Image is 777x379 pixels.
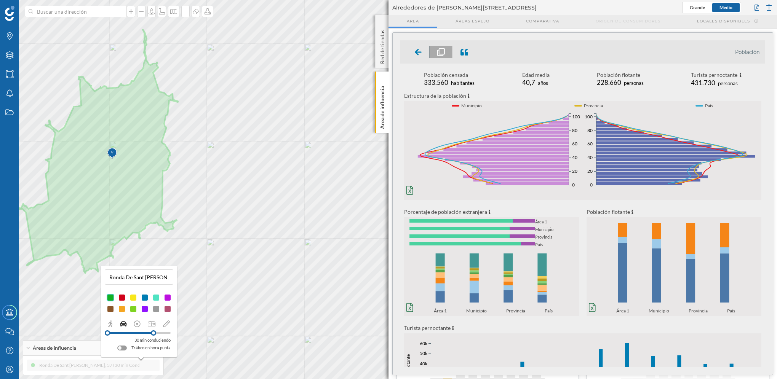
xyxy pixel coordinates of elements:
text: 20 [572,168,577,174]
span: Área 1 [616,307,632,316]
text: 60 [572,141,577,147]
text: 60k [420,341,428,346]
span: Provincia [506,307,528,316]
text: 50k [420,351,428,357]
p: Población flotante [587,208,761,216]
span: años [538,80,548,86]
span: Áreas espejo [456,18,489,24]
img: Geoblink Logo [5,6,14,21]
p: 30 min conduciendo [134,336,171,344]
text: 0 [590,182,593,188]
text: 40k [420,361,428,366]
span: 333.560 [424,78,448,86]
div: Población censada [424,71,475,79]
span: Municipio [466,307,489,316]
img: Marker [107,146,117,161]
span: Municipio [649,307,671,316]
text: 20 [587,168,593,174]
div: Edad media [522,71,550,79]
p: Porcentaje de población extranjera [404,208,579,216]
span: Grande [690,5,705,10]
span: País [705,102,713,110]
text: 80 [587,127,593,133]
span: 431.730 [691,79,715,87]
span: País [727,307,737,316]
span: Alrededores de [PERSON_NAME][STREET_ADDRESS] [392,4,537,11]
span: Provincia [584,102,603,110]
span: personas [718,80,738,86]
span: habitantes [451,80,475,86]
span: Municipio [461,102,482,110]
div: Turista pernoctante [691,71,742,79]
span: 40,7 [522,78,535,86]
p: Estructura de la población [404,92,761,100]
span: personas [624,80,644,86]
span: País [545,307,555,316]
p: Red de tiendas [379,27,386,64]
p: Área de influencia [379,83,386,129]
text: 40 [572,154,577,160]
span: Área 1 [434,307,449,316]
text: 40 [587,154,593,160]
span: Áreas de influencia [33,345,76,352]
span: Comparativa [526,18,559,24]
span: Origen de consumidores [596,18,660,24]
span: Medio [719,5,732,10]
text: 0 [572,182,575,188]
span: Provincia [689,307,710,316]
span: 228.660 [597,78,621,86]
text: 100 [572,114,580,119]
p: Turista pernoctante [404,324,761,332]
label: Tráfico en hora punta [131,344,171,352]
text: 100 [585,114,593,119]
text: 60 [587,141,593,147]
div: Población flotante [597,71,644,79]
span: Area [407,18,419,24]
span: Locales disponibles [697,18,750,24]
text: 80 [572,127,577,133]
li: Población [735,48,759,56]
span: Soporte [15,5,42,12]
